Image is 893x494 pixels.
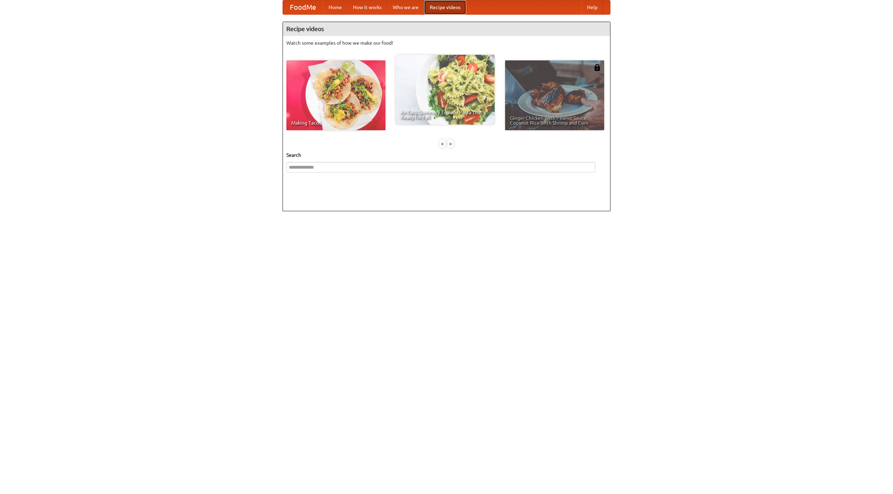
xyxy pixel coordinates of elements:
a: An Easy, Summery Tomato Pasta That's Ready for Fall [396,55,495,125]
div: » [448,139,454,148]
img: 483408.png [594,64,601,71]
span: Making Tacos [291,120,381,125]
h5: Search [286,152,607,158]
a: Recipe videos [424,0,466,14]
a: Help [581,0,603,14]
p: Watch some examples of how we make our food! [286,39,607,46]
div: « [439,139,445,148]
a: FoodMe [283,0,323,14]
span: An Easy, Summery Tomato Pasta That's Ready for Fall [400,110,490,120]
a: How it works [347,0,387,14]
a: Making Tacos [286,60,385,130]
a: Who we are [387,0,424,14]
a: Home [323,0,347,14]
h4: Recipe videos [283,22,610,36]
